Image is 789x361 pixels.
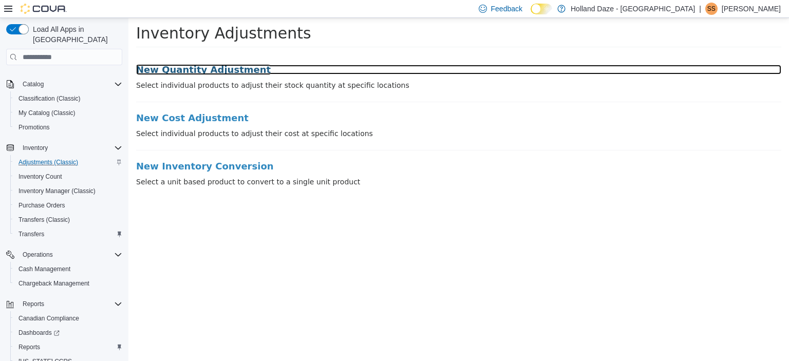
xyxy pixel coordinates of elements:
[707,3,716,15] span: SS
[23,251,53,259] span: Operations
[14,121,54,134] a: Promotions
[18,142,52,154] button: Inventory
[14,92,122,105] span: Classification (Classic)
[29,24,122,45] span: Load All Apps in [GEOGRAPHIC_DATA]
[14,228,122,240] span: Transfers
[10,262,126,276] button: Cash Management
[14,341,44,353] a: Reports
[10,169,126,184] button: Inventory Count
[21,4,67,14] img: Cova
[8,159,653,169] p: Select a unit based product to convert to a single unit product
[18,187,96,195] span: Inventory Manager (Classic)
[8,6,183,24] span: Inventory Adjustments
[722,3,781,15] p: [PERSON_NAME]
[14,214,122,226] span: Transfers (Classic)
[10,106,126,120] button: My Catalog (Classic)
[18,329,60,337] span: Dashboards
[18,123,50,131] span: Promotions
[10,311,126,326] button: Canadian Compliance
[10,227,126,241] button: Transfers
[8,62,653,73] p: Select individual products to adjust their stock quantity at specific locations
[18,158,78,166] span: Adjustments (Classic)
[8,95,653,105] a: New Cost Adjustment
[10,213,126,227] button: Transfers (Classic)
[18,343,40,351] span: Reports
[14,170,122,183] span: Inventory Count
[10,91,126,106] button: Classification (Classic)
[14,156,82,168] a: Adjustments (Classic)
[23,80,44,88] span: Catalog
[14,185,122,197] span: Inventory Manager (Classic)
[18,265,70,273] span: Cash Management
[10,340,126,354] button: Reports
[18,78,48,90] button: Catalog
[14,121,122,134] span: Promotions
[14,107,80,119] a: My Catalog (Classic)
[8,143,653,154] a: New Inventory Conversion
[18,298,122,310] span: Reports
[10,276,126,291] button: Chargeback Management
[18,249,57,261] button: Operations
[14,185,100,197] a: Inventory Manager (Classic)
[23,300,44,308] span: Reports
[10,198,126,213] button: Purchase Orders
[14,107,122,119] span: My Catalog (Classic)
[18,279,89,288] span: Chargeback Management
[10,326,126,340] a: Dashboards
[14,327,122,339] span: Dashboards
[699,3,701,15] p: |
[14,199,69,212] a: Purchase Orders
[571,3,695,15] p: Holland Daze - [GEOGRAPHIC_DATA]
[14,341,122,353] span: Reports
[10,155,126,169] button: Adjustments (Classic)
[18,249,122,261] span: Operations
[2,297,126,311] button: Reports
[18,216,70,224] span: Transfers (Classic)
[18,230,44,238] span: Transfers
[531,4,552,14] input: Dark Mode
[14,92,85,105] a: Classification (Classic)
[18,173,62,181] span: Inventory Count
[14,156,122,168] span: Adjustments (Classic)
[14,327,64,339] a: Dashboards
[18,201,65,210] span: Purchase Orders
[14,263,122,275] span: Cash Management
[18,298,48,310] button: Reports
[10,184,126,198] button: Inventory Manager (Classic)
[2,77,126,91] button: Catalog
[14,312,122,325] span: Canadian Compliance
[18,94,81,103] span: Classification (Classic)
[8,110,653,121] p: Select individual products to adjust their cost at specific locations
[14,277,122,290] span: Chargeback Management
[14,277,93,290] a: Chargeback Management
[14,214,74,226] a: Transfers (Classic)
[14,312,83,325] a: Canadian Compliance
[10,120,126,135] button: Promotions
[14,170,66,183] a: Inventory Count
[2,141,126,155] button: Inventory
[2,248,126,262] button: Operations
[705,3,718,15] div: Shawn S
[18,142,122,154] span: Inventory
[14,199,122,212] span: Purchase Orders
[18,109,76,117] span: My Catalog (Classic)
[14,228,48,240] a: Transfers
[14,263,74,275] a: Cash Management
[8,47,653,57] a: New Quantity Adjustment
[18,78,122,90] span: Catalog
[23,144,48,152] span: Inventory
[491,4,522,14] span: Feedback
[18,314,79,322] span: Canadian Compliance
